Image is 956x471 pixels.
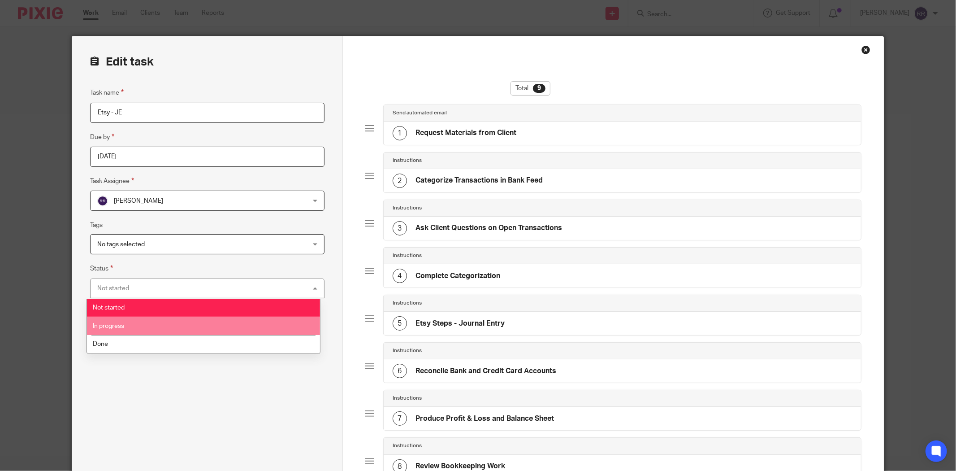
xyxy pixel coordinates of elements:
h4: Instructions [393,157,422,164]
label: Task name [90,87,124,98]
div: Total [510,81,550,96]
h4: Ask Client Questions on Open Transactions [416,223,562,233]
h4: Send automated email [393,109,447,117]
h4: Reconcile Bank and Credit Card Accounts [416,366,557,376]
div: Not started [97,285,129,292]
label: Status [90,263,113,274]
h4: Instructions [393,252,422,259]
label: Tags [90,221,103,230]
span: [PERSON_NAME] [114,198,163,204]
div: 9 [533,84,545,93]
label: Due by [90,132,114,142]
img: svg%3E [97,196,108,206]
h4: Request Materials from Client [416,128,517,138]
div: 3 [393,221,407,235]
h4: Instructions [393,205,422,212]
input: Pick a date [90,147,324,167]
div: 6 [393,364,407,378]
h4: Instructions [393,347,422,354]
h4: Instructions [393,300,422,307]
h4: Categorize Transactions in Bank Feed [416,176,543,185]
div: 1 [393,126,407,140]
span: Not started [93,305,125,311]
div: Close this dialog window [861,45,870,54]
h4: Etsy Steps - Journal Entry [416,319,505,328]
span: In progress [93,323,124,329]
h4: Complete Categorization [416,271,501,281]
span: No tags selected [97,241,145,248]
div: 4 [393,269,407,283]
h4: Produce Profit & Loss and Balance Sheet [416,414,554,423]
div: 7 [393,411,407,426]
h4: Instructions [393,395,422,402]
label: Task Assignee [90,176,134,186]
h4: Review Bookkeeping Work [416,462,506,471]
div: 2 [393,174,407,188]
div: 5 [393,316,407,331]
h2: Edit task [90,54,324,70]
h4: Instructions [393,442,422,449]
span: Done [93,341,108,347]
